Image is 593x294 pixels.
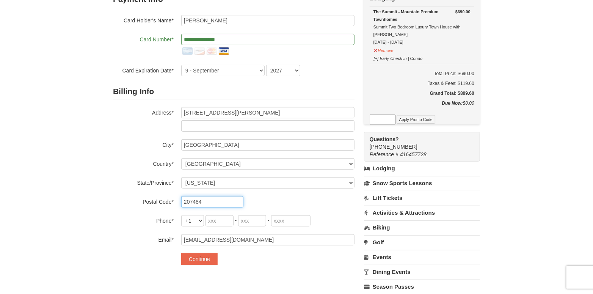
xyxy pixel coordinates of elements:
input: Billing Info [181,107,355,118]
div: Taxes & Fees: $119.60 [370,80,474,87]
img: visa.png [218,45,230,57]
a: Dining Events [364,265,480,279]
div: $0.00 [370,99,474,115]
button: [+] Early Check-in | Condo [373,53,423,62]
a: Events [364,250,480,264]
label: Email* [113,234,174,244]
input: City [181,139,355,151]
button: Continue [181,253,218,265]
span: - [235,217,237,223]
strong: Due Now: [442,101,463,106]
h5: Grand Total: $809.60 [370,90,474,97]
label: Address* [113,107,174,116]
label: Postal Code* [113,196,174,206]
strong: $690.00 [455,8,471,16]
strong: Questions? [370,136,399,142]
input: Email [181,234,355,245]
input: xxx [238,215,266,226]
span: [PHONE_NUMBER] [370,135,466,150]
label: Phone* [113,215,174,225]
label: City* [113,139,174,149]
label: Card Expiration Date* [113,65,174,74]
input: Card Holder Name [181,15,355,26]
h2: Billing Info [113,84,355,99]
a: Snow Sports Lessons [364,176,480,190]
a: Lift Tickets [364,191,480,205]
strong: The Summit - Mountain Premium Townhomes [373,9,439,22]
label: Country* [113,158,174,168]
a: Biking [364,220,480,234]
a: Season Passes [364,280,480,294]
input: Postal Code [181,196,243,208]
img: amex.png [181,45,193,57]
input: xxxx [271,215,311,226]
a: Activities & Attractions [364,206,480,220]
label: State/Province* [113,177,174,187]
label: Card Holder's Name* [113,15,174,24]
span: - [268,217,270,223]
input: xxx [206,215,234,226]
a: Golf [364,235,480,249]
div: Summit Two Bedroom Luxury Town House with [PERSON_NAME] [DATE] - [DATE] [373,8,471,46]
button: Remove [373,45,394,54]
img: discover.png [193,45,206,57]
span: Reference # [370,151,398,157]
img: mastercard.png [206,45,218,57]
a: Lodging [364,162,480,175]
label: Card Number* [113,34,174,43]
h6: Total Price: $690.00 [370,70,474,77]
span: 416457728 [400,151,427,157]
button: Apply Promo Code [397,115,435,124]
